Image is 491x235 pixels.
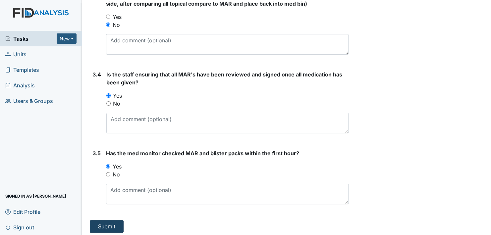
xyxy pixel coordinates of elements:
[106,150,299,157] span: Has the med monitor checked MAR and blister packs within the first hour?
[57,33,77,44] button: New
[106,71,342,86] span: Is the staff ensuring that all MAR's have been reviewed and signed once all medication has been g...
[113,170,120,178] label: No
[5,222,34,232] span: Sign out
[106,15,110,19] input: Yes
[5,191,66,201] span: Signed in as [PERSON_NAME]
[106,93,111,98] input: Yes
[113,21,120,29] label: No
[5,80,35,90] span: Analysis
[106,172,110,176] input: No
[113,100,120,108] label: No
[5,49,27,59] span: Units
[113,13,122,21] label: Yes
[90,220,124,233] button: Submit
[92,70,101,78] label: 3.4
[106,164,110,168] input: Yes
[113,92,122,100] label: Yes
[113,163,122,170] label: Yes
[5,207,40,217] span: Edit Profile
[106,23,110,27] input: No
[5,96,53,106] span: Users & Groups
[5,65,39,75] span: Templates
[5,35,57,43] a: Tasks
[92,149,101,157] label: 3.5
[106,101,111,106] input: No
